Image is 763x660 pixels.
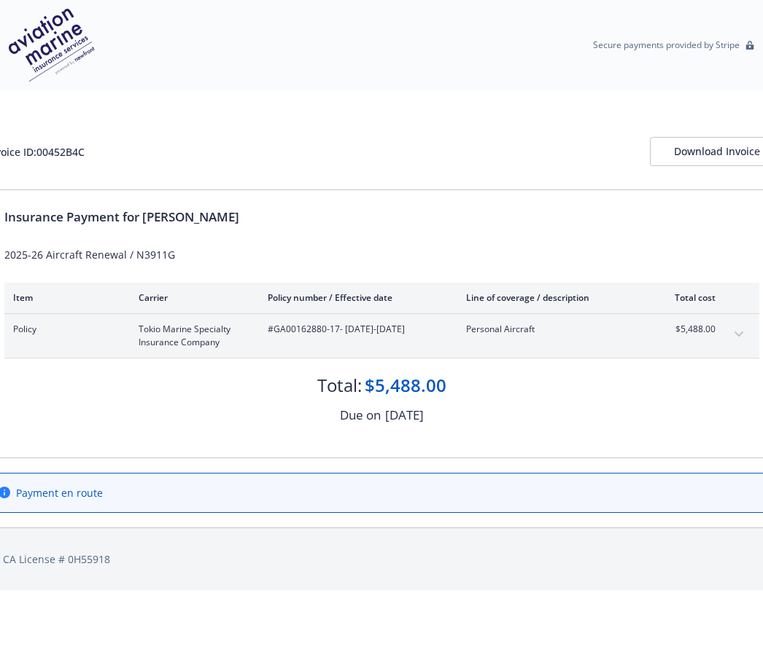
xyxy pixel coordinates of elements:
div: Item [13,291,115,304]
span: Personal Aircraft [466,323,638,336]
div: Policy number / Effective date [268,291,443,304]
div: Carrier [139,291,244,304]
div: [DATE] [385,406,424,425]
span: Tokio Marine Specialty Insurance Company [139,323,244,349]
div: PolicyTokio Marine Specialty Insurance Company#GA00162880-17- [DATE]-[DATE]Personal Aircraft$5,48... [4,314,759,358]
span: Policy [13,323,115,336]
div: Insurance Payment for [PERSON_NAME] [4,208,759,227]
span: $5,488.00 [661,323,716,336]
div: Line of coverage / description [466,291,638,304]
div: Total cost [661,291,716,304]
div: Due on [340,406,381,425]
span: Payment en route [16,485,103,500]
div: CA License # 0H55918 [3,551,760,567]
p: Secure payments provided by Stripe [593,39,740,51]
div: Total: [317,373,362,398]
div: Download Invoice [674,138,754,165]
button: expand content [727,323,751,346]
div: $5,488.00 [365,373,446,398]
span: #GA00162880-17 - [DATE]-[DATE] [268,323,443,336]
div: 2025-26 Aircraft Renewal / N3911G [4,247,759,262]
